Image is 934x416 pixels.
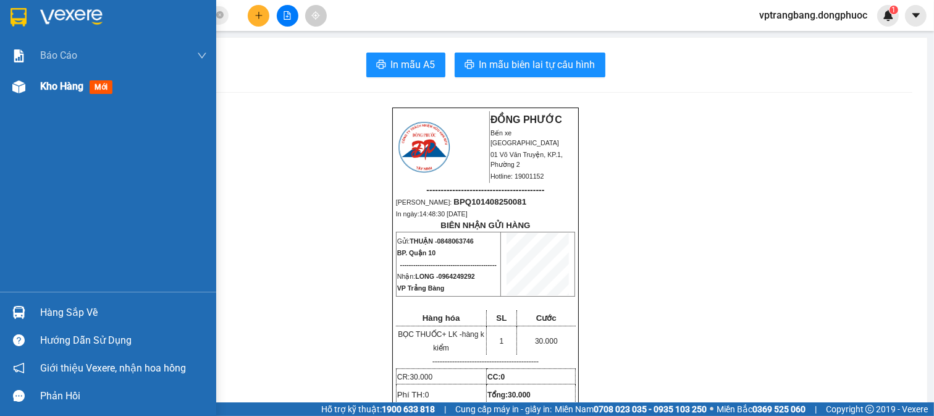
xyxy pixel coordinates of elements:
[305,5,327,27] button: aim
[410,373,432,381] span: 30.000
[423,313,460,323] span: Hàng hóa
[40,80,83,92] span: Kho hàng
[749,7,877,23] span: vptrangbang.dongphuoc
[12,306,25,319] img: warehouse-icon
[6,58,235,74] li: 19001152
[283,11,292,20] span: file-add
[500,337,504,346] span: 1
[891,6,896,14] span: 1
[40,48,77,63] span: Báo cáo
[90,80,112,94] span: mới
[465,59,474,71] span: printer
[311,11,320,20] span: aim
[536,313,557,323] span: Cước
[397,273,475,280] span: Nhận:
[12,49,25,62] img: solution-icon
[397,284,445,292] span: VP Trảng Bàng
[216,11,224,19] span: close-circle
[216,10,224,22] span: close-circle
[815,402,817,416] span: |
[12,80,25,93] img: warehouse-icon
[71,8,203,23] b: [GEOGRAPHIC_DATA]
[501,373,505,381] span: 0
[444,402,446,416] span: |
[911,10,922,21] span: caret-down
[376,59,386,71] span: printer
[391,57,435,72] span: In mẫu A5
[905,5,927,27] button: caret-down
[397,249,435,257] span: BP. Quận 10
[555,402,707,416] span: Miền Nam
[455,402,552,416] span: Cung cấp máy in - giấy in:
[396,210,468,218] span: In ngày:
[40,387,207,405] div: Phản hồi
[594,404,707,414] strong: 0708 023 035 - 0935 103 250
[439,273,475,280] span: 0964249292
[40,304,207,322] div: Hàng sắp về
[13,390,25,402] span: message
[397,120,452,174] img: logo
[415,273,475,280] span: LONG -
[197,51,207,61] span: down
[397,390,429,399] span: Phí TH:
[11,8,27,27] img: logo-vxr
[490,114,562,125] strong: ĐỒNG PHƯỚC
[453,197,526,206] span: BPQ101408250081
[40,360,186,376] span: Giới thiệu Vexere, nhận hoa hồng
[419,210,468,218] span: 14:48:30 [DATE]
[717,402,806,416] span: Miền Bắc
[752,404,806,414] strong: 0369 525 060
[71,30,81,40] span: environment
[487,391,531,399] span: Tổng:
[397,237,474,245] span: Gửi:
[6,6,67,67] img: logo.jpg
[13,362,25,374] span: notification
[426,185,544,195] span: -----------------------------------------
[397,373,432,381] span: CR:
[479,57,595,72] span: In mẫu biên lai tự cấu hình
[490,129,559,146] span: Bến xe [GEOGRAPHIC_DATA]
[410,237,473,245] span: THUẬN -
[535,337,558,346] span: 30.000
[396,357,575,367] p: -------------------------------------------
[366,53,445,77] button: printerIn mẫu A5
[71,61,81,70] span: phone
[433,330,484,352] span: hàng k kiểm
[710,407,713,412] span: ⚪️
[890,6,898,14] sup: 1
[865,405,874,414] span: copyright
[437,237,474,245] span: 0848063746
[440,221,530,230] strong: BIÊN NHẬN GỬI HÀNG
[277,5,298,27] button: file-add
[321,402,435,416] span: Hỗ trợ kỹ thuật:
[883,10,894,21] img: icon-new-feature
[490,151,563,168] span: 01 Võ Văn Truyện, KP.1, Phường 2
[487,373,505,381] strong: CC:
[455,53,605,77] button: printerIn mẫu biên lai tự cấu hình
[40,331,207,350] div: Hướng dẫn sử dụng
[248,5,269,27] button: plus
[496,313,507,323] span: SL
[508,391,531,399] span: 30.000
[13,334,25,346] span: question-circle
[255,11,263,20] span: plus
[6,27,235,58] li: Bến xe [GEOGRAPHIC_DATA], 01 Võ Văn Truyện, KP 1, Phường 2
[6,92,161,112] b: GỬI : VP Trảng Bàng
[382,404,435,414] strong: 1900 633 818
[398,330,484,352] span: BỌC THUỐC+ LK -
[490,172,544,180] span: Hotline: 19001152
[396,198,526,206] span: [PERSON_NAME]:
[400,261,497,268] span: --------------------------------------------
[425,391,429,399] span: 0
